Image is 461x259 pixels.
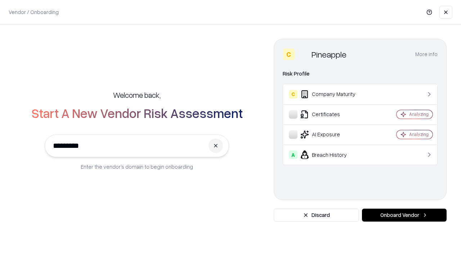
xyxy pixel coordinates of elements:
div: Analyzing [409,111,429,117]
button: Onboard Vendor [362,209,447,222]
h2: Start A New Vendor Risk Assessment [31,106,243,120]
div: Risk Profile [283,69,438,78]
button: Discard [274,209,359,222]
div: C [289,90,297,99]
div: Pineapple [312,49,346,60]
div: C [283,49,294,60]
div: Analyzing [409,131,429,137]
div: Breach History [289,150,375,159]
div: Certificates [289,110,375,119]
p: Vendor / Onboarding [9,8,59,16]
button: More info [415,48,438,61]
div: AI Exposure [289,130,375,139]
div: A [289,150,297,159]
img: Pineapple [297,49,309,60]
h5: Welcome back, [113,90,161,100]
p: Enter the vendor’s domain to begin onboarding [81,163,193,171]
div: Company Maturity [289,90,375,99]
